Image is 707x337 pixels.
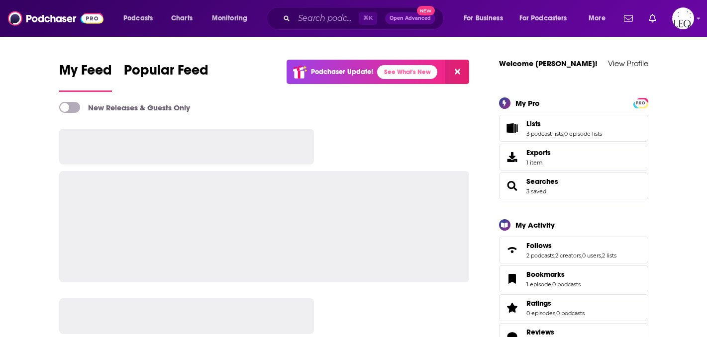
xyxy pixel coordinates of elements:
[499,265,648,292] span: Bookmarks
[519,11,567,25] span: For Podcasters
[311,68,373,76] p: Podchaser Update!
[526,281,551,288] a: 1 episode
[294,10,359,26] input: Search podcasts, credits, & more...
[526,148,551,157] span: Exports
[526,119,541,128] span: Lists
[526,241,552,250] span: Follows
[672,7,694,29] span: Logged in as LeoPR
[526,328,554,337] span: Reviews
[385,12,435,24] button: Open AdvancedNew
[515,220,555,230] div: My Activity
[503,301,522,315] a: Ratings
[59,62,112,84] span: My Feed
[551,281,552,288] span: ,
[205,10,260,26] button: open menu
[601,252,602,259] span: ,
[59,62,112,92] a: My Feed
[582,10,618,26] button: open menu
[526,188,546,195] a: 3 saved
[526,159,551,166] span: 1 item
[608,59,648,68] a: View Profile
[526,119,602,128] a: Lists
[124,62,208,84] span: Popular Feed
[499,172,648,199] span: Searches
[635,99,647,107] span: PRO
[526,270,565,279] span: Bookmarks
[582,252,601,259] a: 0 users
[417,6,435,15] span: New
[464,11,503,25] span: For Business
[635,98,647,106] a: PRO
[377,65,437,79] a: See What's New
[526,310,555,317] a: 0 episodes
[526,177,558,186] a: Searches
[359,12,377,25] span: ⌘ K
[526,241,616,250] a: Follows
[8,9,103,28] img: Podchaser - Follow, Share and Rate Podcasts
[390,16,431,21] span: Open Advanced
[552,281,581,288] a: 0 podcasts
[555,252,581,259] a: 2 creators
[503,179,522,193] a: Searches
[515,98,540,108] div: My Pro
[672,7,694,29] button: Show profile menu
[526,328,585,337] a: Reviews
[526,299,551,308] span: Ratings
[503,272,522,286] a: Bookmarks
[123,11,153,25] span: Podcasts
[589,11,606,25] span: More
[513,10,582,26] button: open menu
[171,11,193,25] span: Charts
[499,115,648,142] span: Lists
[457,10,515,26] button: open menu
[555,310,556,317] span: ,
[116,10,166,26] button: open menu
[645,10,660,27] a: Show notifications dropdown
[499,237,648,263] span: Follows
[212,11,247,25] span: Monitoring
[602,252,616,259] a: 2 lists
[59,102,190,113] a: New Releases & Guests Only
[526,130,563,137] a: 3 podcast lists
[499,144,648,170] a: Exports
[672,7,694,29] img: User Profile
[276,7,453,30] div: Search podcasts, credits, & more...
[526,299,585,308] a: Ratings
[526,270,581,279] a: Bookmarks
[503,150,522,164] span: Exports
[499,294,648,321] span: Ratings
[503,121,522,135] a: Lists
[620,10,637,27] a: Show notifications dropdown
[124,62,208,92] a: Popular Feed
[526,252,554,259] a: 2 podcasts
[554,252,555,259] span: ,
[564,130,602,137] a: 0 episode lists
[499,59,598,68] a: Welcome [PERSON_NAME]!
[165,10,199,26] a: Charts
[556,310,585,317] a: 0 podcasts
[503,243,522,257] a: Follows
[581,252,582,259] span: ,
[563,130,564,137] span: ,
